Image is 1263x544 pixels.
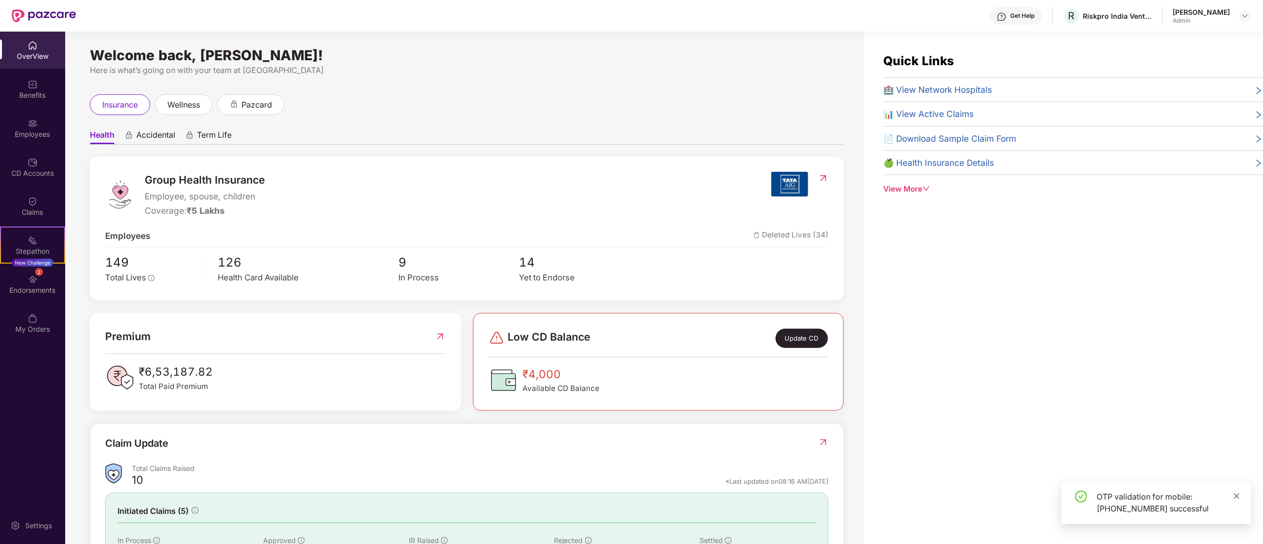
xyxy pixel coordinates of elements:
div: OTP validation for mobile: [PHONE_NUMBER] successful [1097,491,1239,514]
div: animation [185,131,194,140]
img: RedirectIcon [435,328,445,345]
span: Quick Links [883,53,954,68]
span: 🍏 Health Insurance Details [883,156,994,169]
span: 📊 View Active Claims [883,107,974,120]
span: pazcard [241,99,272,111]
div: In Process [399,272,519,284]
img: svg+xml;base64,PHN2ZyB4bWxucz0iaHR0cDovL3d3dy53My5vcmcvMjAwMC9zdmciIHdpZHRoPSIyMSIgaGVpZ2h0PSIyMC... [28,235,38,245]
img: deleteIcon [753,232,760,238]
span: Premium [105,328,151,345]
img: svg+xml;base64,PHN2ZyBpZD0iSGVscC0zMngzMiIgeG1sbnM9Imh0dHA6Ly93d3cudzMub3JnLzIwMDAvc3ZnIiB3aWR0aD... [997,12,1007,22]
span: info-circle [441,537,448,544]
img: svg+xml;base64,PHN2ZyBpZD0iQ0RfQWNjb3VudHMiIGRhdGEtbmFtZT0iQ0QgQWNjb3VudHMiIHhtbG5zPSJodHRwOi8vd3... [28,157,38,167]
img: svg+xml;base64,PHN2ZyBpZD0iRHJvcGRvd24tMzJ4MzIiIHhtbG5zPSJodHRwOi8vd3d3LnczLm9yZy8yMDAwL3N2ZyIgd2... [1241,12,1249,20]
div: View More [883,183,1263,195]
span: Term Life [197,130,232,144]
span: Deleted Lives (34) [753,229,829,242]
span: 149 [105,253,196,272]
span: R [1068,10,1075,22]
span: Health [90,130,115,144]
img: svg+xml;base64,PHN2ZyBpZD0iRW5kb3JzZW1lbnRzIiB4bWxucz0iaHR0cDovL3d3dy53My5vcmcvMjAwMC9zdmciIHdpZH... [28,274,38,284]
span: right [1255,85,1263,96]
div: 2 [35,268,43,276]
div: animation [124,131,133,140]
span: Low CD Balance [508,329,591,348]
span: 📄 Download Sample Claim Form [883,132,1016,145]
span: insurance [102,99,138,111]
img: svg+xml;base64,PHN2ZyBpZD0iQ2xhaW0iIHhtbG5zPSJodHRwOi8vd3d3LnczLm9yZy8yMDAwL3N2ZyIgd2lkdGg9IjIwIi... [28,196,38,206]
span: right [1255,134,1263,145]
span: info-circle [148,275,155,281]
span: Total Lives [105,272,146,282]
img: CDBalanceIcon [489,365,518,395]
img: New Pazcare Logo [12,9,76,22]
img: PaidPremiumIcon [105,363,135,392]
img: RedirectIcon [818,437,829,447]
img: svg+xml;base64,PHN2ZyBpZD0iTXlfT3JkZXJzIiBkYXRhLW5hbWU9Ik15IE9yZGVycyIgeG1sbnM9Imh0dHA6Ly93d3cudz... [28,313,38,323]
img: svg+xml;base64,PHN2ZyBpZD0iSG9tZSIgeG1sbnM9Imh0dHA6Ly93d3cudzMub3JnLzIwMDAvc3ZnIiB3aWR0aD0iMjAiIG... [28,40,38,50]
img: svg+xml;base64,PHN2ZyBpZD0iRW1wbG95ZWVzIiB4bWxucz0iaHR0cDovL3d3dy53My5vcmcvMjAwMC9zdmciIHdpZHRoPS... [28,118,38,128]
span: 14 [519,253,640,272]
div: Stepathon [1,246,64,256]
span: 126 [218,253,398,272]
img: logo [105,180,135,209]
span: Employees [105,229,150,242]
span: right [1255,109,1263,120]
div: animation [230,100,238,109]
span: info-circle [725,537,732,544]
div: Claim Update [105,436,168,451]
span: info-circle [298,537,305,544]
div: New Challenge [12,259,53,267]
div: Coverage: [145,204,265,217]
span: Available CD Balance [522,383,599,394]
span: ₹6,53,187.82 [139,363,213,380]
span: check-circle [1075,491,1087,503]
div: *Last updated on 08:16 AM[DATE] [725,477,829,486]
div: [PERSON_NAME] [1173,7,1230,17]
span: 🏥 View Network Hospitals [883,83,992,96]
div: Here is what’s going on with your team at [GEOGRAPHIC_DATA] [90,64,844,77]
div: 10 [132,473,143,490]
img: svg+xml;base64,PHN2ZyBpZD0iRGFuZ2VyLTMyeDMyIiB4bWxucz0iaHR0cDovL3d3dy53My5vcmcvMjAwMC9zdmciIHdpZH... [489,330,505,346]
span: Group Health Insurance [145,172,265,188]
div: Total Claims Raised [132,464,829,473]
span: right [1255,158,1263,169]
span: info-circle [153,537,160,544]
div: Riskpro India Ventures Private Limited [1083,11,1152,21]
div: Update CD [776,329,828,348]
img: svg+xml;base64,PHN2ZyBpZD0iQmVuZWZpdHMiIHhtbG5zPSJodHRwOi8vd3d3LnczLm9yZy8yMDAwL3N2ZyIgd2lkdGg9Ij... [28,79,38,89]
span: down [922,185,930,192]
div: Admin [1173,17,1230,25]
span: Employee, spouse, children [145,190,265,203]
span: Initiated Claims (5) [118,505,189,517]
div: Settings [22,521,55,531]
div: Welcome back, [PERSON_NAME]! [90,51,844,59]
span: 9 [399,253,519,272]
span: info-circle [585,537,592,544]
span: Total Paid Premium [139,381,213,392]
span: Accidental [136,130,175,144]
span: wellness [167,99,200,111]
div: Health Card Available [218,272,398,284]
div: Get Help [1011,12,1035,20]
img: RedirectIcon [818,173,829,183]
span: ₹4,000 [522,365,599,383]
span: close [1233,493,1240,500]
img: ClaimsSummaryIcon [105,464,122,484]
img: insurerIcon [771,172,808,196]
img: svg+xml;base64,PHN2ZyBpZD0iU2V0dGluZy0yMHgyMCIgeG1sbnM9Imh0dHA6Ly93d3cudzMub3JnLzIwMDAvc3ZnIiB3aW... [10,521,20,531]
span: info-circle [192,507,198,514]
span: ₹5 Lakhs [187,205,225,216]
div: Yet to Endorse [519,272,640,284]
